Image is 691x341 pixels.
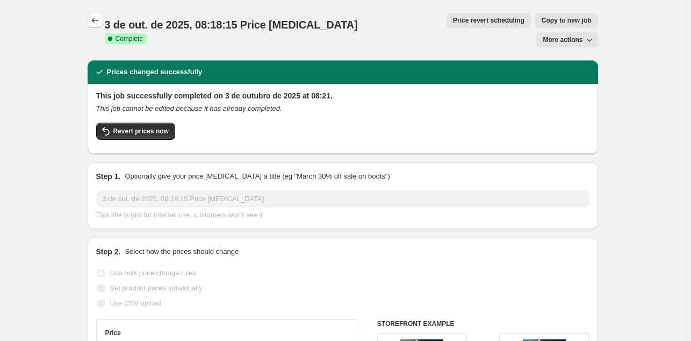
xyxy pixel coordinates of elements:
[110,269,196,277] span: Use bulk price change rules
[535,13,598,28] button: Copy to new job
[96,90,589,101] h2: This job successfully completed on 3 de outubro de 2025 at 08:21.
[107,67,203,77] h2: Prices changed successfully
[96,190,589,208] input: 30% off holiday sale
[536,32,598,47] button: More actions
[543,35,582,44] span: More actions
[110,284,203,292] span: Set product prices individually
[542,16,592,25] span: Copy to new job
[88,13,103,28] button: Price change jobs
[453,16,524,25] span: Price revert scheduling
[116,34,143,43] span: Complete
[110,299,162,307] span: Use CSV upload
[96,123,175,140] button: Revert prices now
[377,319,589,328] h6: STOREFRONT EXAMPLE
[96,211,263,219] span: This title is just for internal use, customers won't see it
[447,13,531,28] button: Price revert scheduling
[105,19,358,31] span: 3 de out. de 2025, 08:18:15 Price [MEDICAL_DATA]
[113,127,169,136] span: Revert prices now
[125,171,390,182] p: Optionally give your price [MEDICAL_DATA] a title (eg "March 30% off sale on boots")
[96,246,121,257] h2: Step 2.
[96,171,121,182] h2: Step 1.
[105,329,121,337] h3: Price
[96,104,282,112] i: This job cannot be edited because it has already completed.
[125,246,239,257] p: Select how the prices should change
